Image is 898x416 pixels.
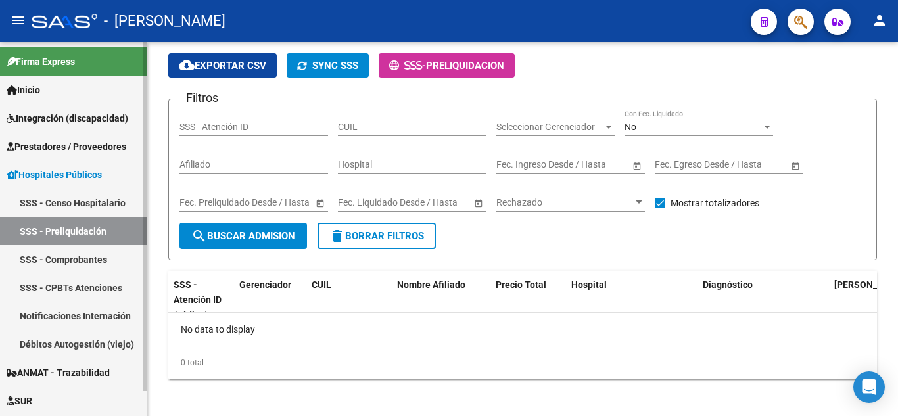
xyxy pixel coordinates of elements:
button: SYNC SSS [287,53,369,78]
input: Fecha inicio [496,159,544,170]
datatable-header-cell: Hospital [566,271,697,329]
input: Fecha fin [714,159,778,170]
input: Fecha inicio [655,159,703,170]
span: Hospitales Públicos [7,168,102,182]
input: Fecha fin [397,197,461,208]
span: Rechazado [496,197,633,208]
datatable-header-cell: Gerenciador [234,271,306,329]
mat-icon: search [191,228,207,244]
span: Hospital [571,279,607,290]
button: Open calendar [313,196,327,210]
h3: Filtros [179,89,225,107]
span: Gerenciador [239,279,291,290]
span: Inicio [7,83,40,97]
datatable-header-cell: CUIL [306,271,392,329]
span: Prestadores / Proveedores [7,139,126,154]
button: Open calendar [471,196,485,210]
span: Integración (discapacidad) [7,111,128,126]
span: No [625,122,636,132]
button: -PRELIQUIDACION [379,53,515,78]
input: Fecha inicio [338,197,386,208]
div: 0 total [168,346,877,379]
input: Fecha inicio [179,197,227,208]
span: Mostrar totalizadores [671,195,759,211]
datatable-header-cell: SSS - Atención ID (código) [168,271,234,329]
span: Borrar Filtros [329,230,424,242]
span: Firma Express [7,55,75,69]
datatable-header-cell: Fecha Ingreso [829,271,895,329]
span: - [389,60,426,72]
span: Seleccionar Gerenciador [496,122,603,133]
span: Diagnóstico [703,279,753,290]
button: Exportar CSV [168,53,277,78]
datatable-header-cell: Precio Total [490,271,566,329]
mat-icon: delete [329,228,345,244]
datatable-header-cell: Diagnóstico [697,271,829,329]
input: Fecha fin [239,197,303,208]
datatable-header-cell: Nombre Afiliado [392,271,490,329]
span: Buscar admision [191,230,295,242]
button: Open calendar [788,158,802,172]
span: - [PERSON_NAME] [104,7,225,35]
span: SYNC SSS [312,60,358,72]
span: Precio Total [496,279,546,290]
span: SSS - Atención ID (código) [174,279,222,320]
button: Borrar Filtros [318,223,436,249]
span: ANMAT - Trazabilidad [7,365,110,380]
span: CUIL [312,279,331,290]
mat-icon: menu [11,12,26,28]
input: Fecha fin [555,159,620,170]
span: Exportar CSV [179,60,266,72]
button: Open calendar [630,158,644,172]
span: PRELIQUIDACION [426,60,504,72]
mat-icon: cloud_download [179,57,195,73]
mat-icon: person [872,12,887,28]
button: Buscar admision [179,223,307,249]
span: SUR [7,394,32,408]
div: Open Intercom Messenger [853,371,885,403]
span: Nombre Afiliado [397,279,465,290]
div: No data to display [168,313,877,346]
